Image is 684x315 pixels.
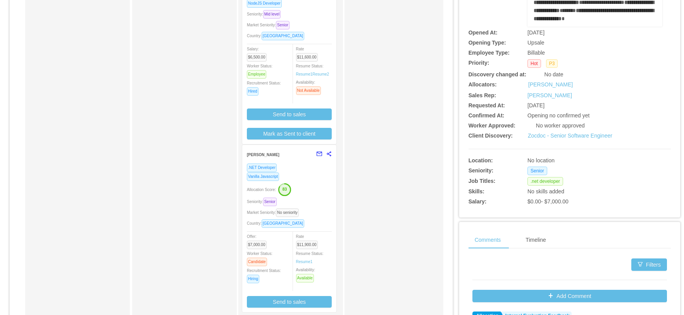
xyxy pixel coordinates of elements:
[296,64,329,76] span: Resume Status:
[296,71,313,77] a: Resume1
[296,234,321,247] span: Rate
[247,251,272,264] span: Worker Status:
[469,167,494,174] b: Seniority:
[527,198,569,205] span: $0.00 - $7,000.00
[469,133,513,139] b: Client Discovery:
[469,71,526,77] b: Discovery changed at:
[469,188,484,195] b: Skills:
[247,87,258,96] span: Hired
[527,40,544,46] span: Upsale
[276,208,299,217] span: No seniority
[528,133,612,139] a: Zocdoc - Senior Software Engineer
[527,177,563,186] span: .net developer
[527,50,545,56] span: Billable
[469,231,507,249] div: Comments
[262,32,304,40] span: [GEOGRAPHIC_DATA]
[469,178,496,184] b: Job Titles:
[262,219,304,228] span: [GEOGRAPHIC_DATA]
[527,167,547,175] span: Senior
[469,60,489,66] b: Priority:
[469,40,506,46] b: Opening Type:
[469,102,505,108] b: Requested At:
[296,53,318,62] span: $11,600.00
[263,198,277,206] span: Senior
[247,34,307,38] span: Country:
[527,92,572,98] a: [PERSON_NAME]
[247,64,272,76] span: Worker Status:
[536,122,585,129] span: No worker approved
[527,102,544,108] span: [DATE]
[247,234,270,247] span: Offer:
[296,86,321,95] span: Not Available
[631,258,667,271] button: icon: filterFilters
[296,241,318,249] span: $11,900.00
[247,221,307,225] span: Country:
[247,128,332,139] button: Mark as Sent to client
[296,268,317,280] span: Availability:
[527,29,544,36] span: [DATE]
[544,71,563,77] span: No date
[528,81,573,89] a: [PERSON_NAME]
[247,53,267,62] span: $6,500.00
[312,71,329,77] a: Resume2
[312,148,322,160] button: mail
[469,81,497,88] b: Allocators:
[247,258,267,266] span: Candidate
[247,81,281,93] span: Recruitment Status:
[247,210,302,215] span: Market Seniority:
[527,59,541,68] span: Hot
[263,10,281,19] span: Mid level
[469,157,493,164] b: Location:
[527,112,589,119] span: Opening no confirmed yet
[296,274,314,282] span: Available
[247,164,277,172] span: .NET Developer
[296,47,321,59] span: Rate
[247,269,281,281] span: Recruitment Status:
[247,275,259,283] span: Hiring
[527,157,629,165] div: No location
[247,153,279,157] strong: [PERSON_NAME]
[469,92,496,98] b: Sales Rep:
[296,259,313,265] a: Resume1
[247,108,332,120] button: Send to sales
[247,23,293,27] span: Market Seniority:
[469,198,487,205] b: Salary:
[527,188,564,195] span: No skills added
[283,187,287,191] text: 83
[546,59,558,68] span: P3
[247,70,266,79] span: Employee
[326,151,332,157] span: share-alt
[247,200,280,204] span: Seniority:
[469,112,505,119] b: Confirmed At:
[276,21,289,29] span: Senior
[472,290,667,302] button: icon: plusAdd Comment
[276,183,291,195] button: 83
[469,29,498,36] b: Opened At:
[247,241,267,249] span: $7,000.00
[247,47,270,59] span: Salary:
[247,296,332,308] button: Send to sales
[519,231,552,249] div: Timeline
[296,80,324,93] span: Availability:
[247,188,276,192] span: Allocation Score:
[247,12,284,16] span: Seniority:
[247,172,279,181] span: Vanilla Javascript
[469,122,515,129] b: Worker Approved:
[469,50,510,56] b: Employee Type:
[296,251,324,264] span: Resume Status:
